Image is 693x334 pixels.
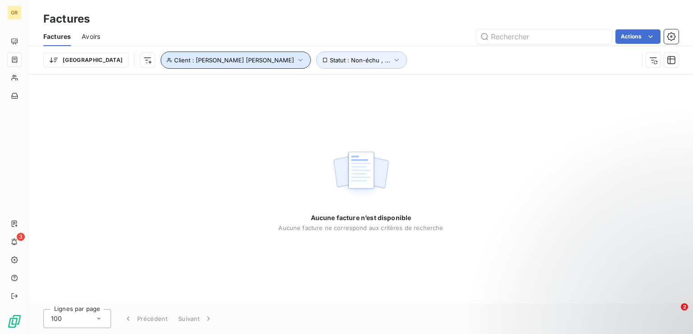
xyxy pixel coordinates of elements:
[161,52,311,69] button: Client : [PERSON_NAME] [PERSON_NAME]
[17,233,25,241] span: 3
[615,29,661,44] button: Actions
[330,56,390,64] span: Statut : Non-échu , ...
[173,309,218,328] button: Suivant
[43,32,71,41] span: Factures
[662,303,684,325] iframe: Intercom live chat
[278,224,443,231] span: Aucune facture ne correspond aux critères de recherche
[51,314,62,323] span: 100
[681,303,688,310] span: 2
[174,56,294,64] span: Client : [PERSON_NAME] [PERSON_NAME]
[7,5,22,20] div: GR
[311,213,411,222] span: Aucune facture n’est disponible
[43,11,90,27] h3: Factures
[476,29,612,44] input: Rechercher
[316,52,407,69] button: Statut : Non-échu , ...
[43,53,129,67] button: [GEOGRAPHIC_DATA]
[332,146,390,202] img: empty state
[118,309,173,328] button: Précédent
[82,32,100,41] span: Avoirs
[513,246,693,310] iframe: Intercom notifications message
[7,314,22,329] img: Logo LeanPay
